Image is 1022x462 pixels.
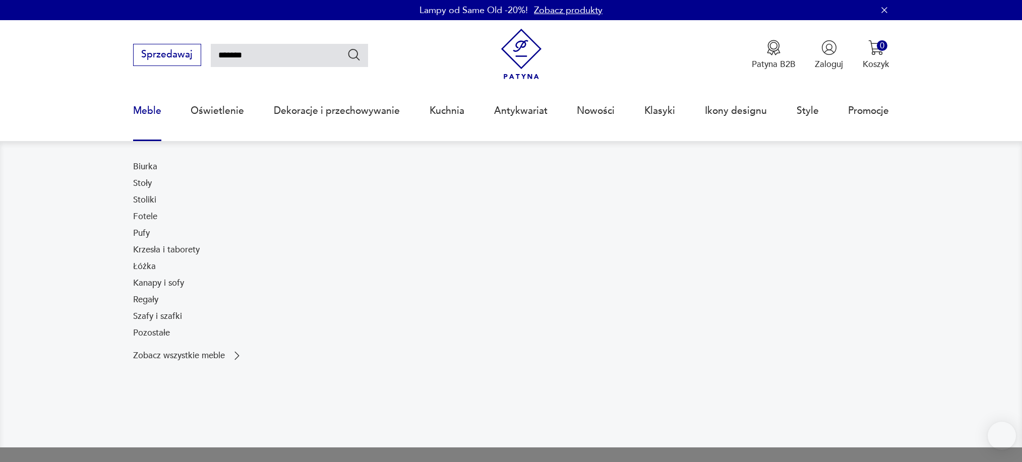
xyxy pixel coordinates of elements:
[577,88,615,134] a: Nowości
[848,88,889,134] a: Promocje
[347,47,362,62] button: Szukaj
[752,58,796,70] p: Patyna B2B
[191,88,244,134] a: Oświetlenie
[133,244,200,256] a: Krzesła i taborety
[496,29,547,80] img: Patyna - sklep z meblami i dekoracjami vintage
[133,352,225,360] p: Zobacz wszystkie meble
[815,40,843,70] button: Zaloguj
[430,88,464,134] a: Kuchnia
[274,88,400,134] a: Dekoracje i przechowywanie
[863,40,889,70] button: 0Koszyk
[752,40,796,70] button: Patyna B2B
[133,51,201,59] a: Sprzedawaj
[133,44,201,66] button: Sprzedawaj
[133,211,157,223] a: Fotele
[133,177,152,189] a: Stoły
[133,327,170,339] a: Pozostałe
[868,40,884,55] img: Ikona koszyka
[797,88,819,134] a: Style
[705,88,767,134] a: Ikony designu
[988,422,1016,450] iframe: Smartsupp widget button
[133,294,158,306] a: Regały
[821,40,837,55] img: Ikonka użytkownika
[752,40,796,70] a: Ikona medaluPatyna B2B
[133,161,157,173] a: Biurka
[133,88,161,134] a: Meble
[133,350,243,362] a: Zobacz wszystkie meble
[815,58,843,70] p: Zaloguj
[133,277,184,289] a: Kanapy i sofy
[766,40,781,55] img: Ikona medalu
[419,4,528,17] p: Lampy od Same Old -20%!
[517,161,889,409] img: 969d9116629659dbb0bd4e745da535dc.jpg
[133,260,156,273] a: Łóżka
[133,227,150,239] a: Pufy
[877,40,887,51] div: 0
[863,58,889,70] p: Koszyk
[133,194,156,206] a: Stoliki
[534,4,603,17] a: Zobacz produkty
[133,310,182,322] a: Szafy i szafki
[494,88,548,134] a: Antykwariat
[644,88,675,134] a: Klasyki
